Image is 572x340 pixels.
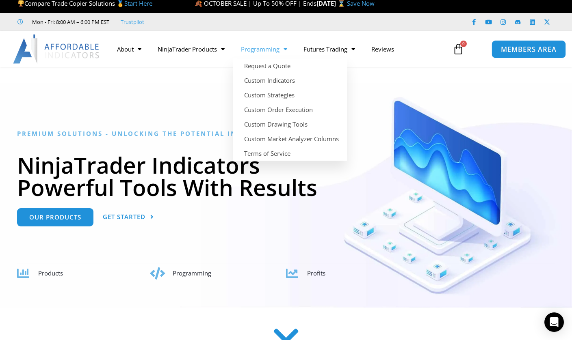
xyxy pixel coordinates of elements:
[233,73,347,88] a: Custom Indicators
[109,40,446,58] nav: Menu
[149,40,233,58] a: NinjaTrader Products
[18,0,24,6] img: 🏆
[233,131,347,146] a: Custom Market Analyzer Columns
[121,17,144,27] a: Trustpilot
[233,40,295,58] a: Programming
[103,208,154,226] a: Get Started
[109,40,149,58] a: About
[233,88,347,102] a: Custom Strategies
[233,146,347,161] a: Terms of Service
[30,17,109,27] span: Mon - Fri: 8:00 AM – 6:00 PM EST
[295,40,363,58] a: Futures Trading
[13,34,100,64] img: LogoAI | Affordable Indicators – NinjaTrader
[307,269,325,277] span: Profits
[544,312,564,332] div: Open Intercom Messenger
[173,269,211,277] span: Programming
[233,102,347,117] a: Custom Order Execution
[233,58,347,161] ul: Programming
[103,214,145,220] span: Get Started
[501,46,557,53] span: MEMBERS AREA
[492,40,566,58] a: MEMBERS AREA
[233,58,347,73] a: Request a Quote
[233,117,347,131] a: Custom Drawing Tools
[38,269,63,277] span: Products
[17,154,555,198] h1: NinjaTrader Indicators Powerful Tools With Results
[460,41,467,47] span: 0
[440,37,476,61] a: 0
[29,214,81,220] span: Our Products
[363,40,402,58] a: Reviews
[17,208,93,226] a: Our Products
[17,130,555,138] h6: Premium Solutions - Unlocking the Potential in NinjaTrader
